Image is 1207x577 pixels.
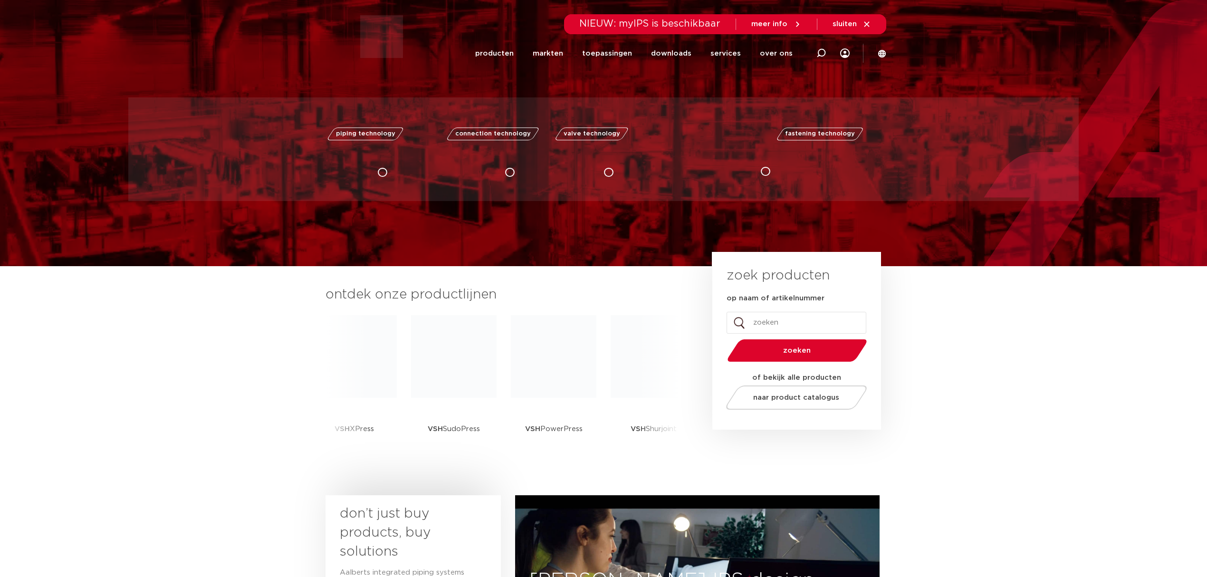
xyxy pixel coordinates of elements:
[751,20,802,29] a: meer info
[727,312,866,334] input: zoeken
[760,35,793,72] a: over ons
[840,43,850,64] div: my IPS
[752,374,841,381] strong: of bekijk alle producten
[611,314,696,459] a: VSHShurjoint
[563,131,620,137] span: valve technology
[631,399,677,459] p: Shurjoint
[752,347,843,354] span: zoeken
[335,131,395,137] span: piping technology
[525,399,583,459] p: PowerPress
[785,131,855,137] span: fastening technology
[455,131,531,137] span: connection technology
[335,399,374,459] p: XPress
[428,399,480,459] p: SudoPress
[411,314,497,459] a: VSHSudoPress
[311,314,397,459] a: VSHXPress
[724,385,870,410] a: naar product catalogus
[727,266,830,285] h3: zoek producten
[525,425,540,433] strong: VSH
[579,19,720,29] span: NIEUW: myIPS is beschikbaar
[754,394,840,401] span: naar product catalogus
[428,425,443,433] strong: VSH
[326,285,680,304] h3: ontdek onze productlijnen
[582,35,632,72] a: toepassingen
[651,35,691,72] a: downloads
[475,35,514,72] a: producten
[631,425,646,433] strong: VSH
[751,20,787,28] span: meer info
[727,294,824,303] label: op naam of artikelnummer
[533,35,563,72] a: markten
[475,35,793,72] nav: Menu
[710,35,741,72] a: services
[724,338,871,363] button: zoeken
[511,314,596,459] a: VSHPowerPress
[335,425,350,433] strong: VSH
[833,20,857,28] span: sluiten
[833,20,871,29] a: sluiten
[340,504,469,561] h3: don’t just buy products, buy solutions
